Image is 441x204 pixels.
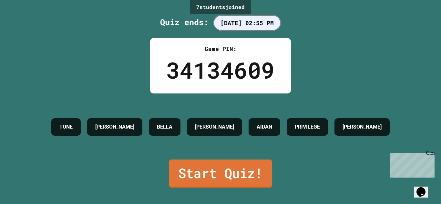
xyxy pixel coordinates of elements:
div: Quiz ends: [160,16,281,28]
iframe: chat widget [414,178,435,198]
span: [DATE] 02:55 PM [213,15,281,31]
h4: AIDAN [257,123,272,131]
iframe: chat widget [387,150,435,178]
div: Game PIN: [166,44,275,53]
div: Chat with us now!Close [3,3,45,41]
h4: [PERSON_NAME] [343,123,382,131]
h4: BELLA [157,123,172,131]
div: 34134609 [166,53,275,87]
h4: TONE [59,123,73,131]
h4: PRIVILEGE [295,123,320,131]
a: Start Quiz! [169,160,272,188]
h4: [PERSON_NAME] [195,123,234,131]
h4: [PERSON_NAME] [95,123,134,131]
